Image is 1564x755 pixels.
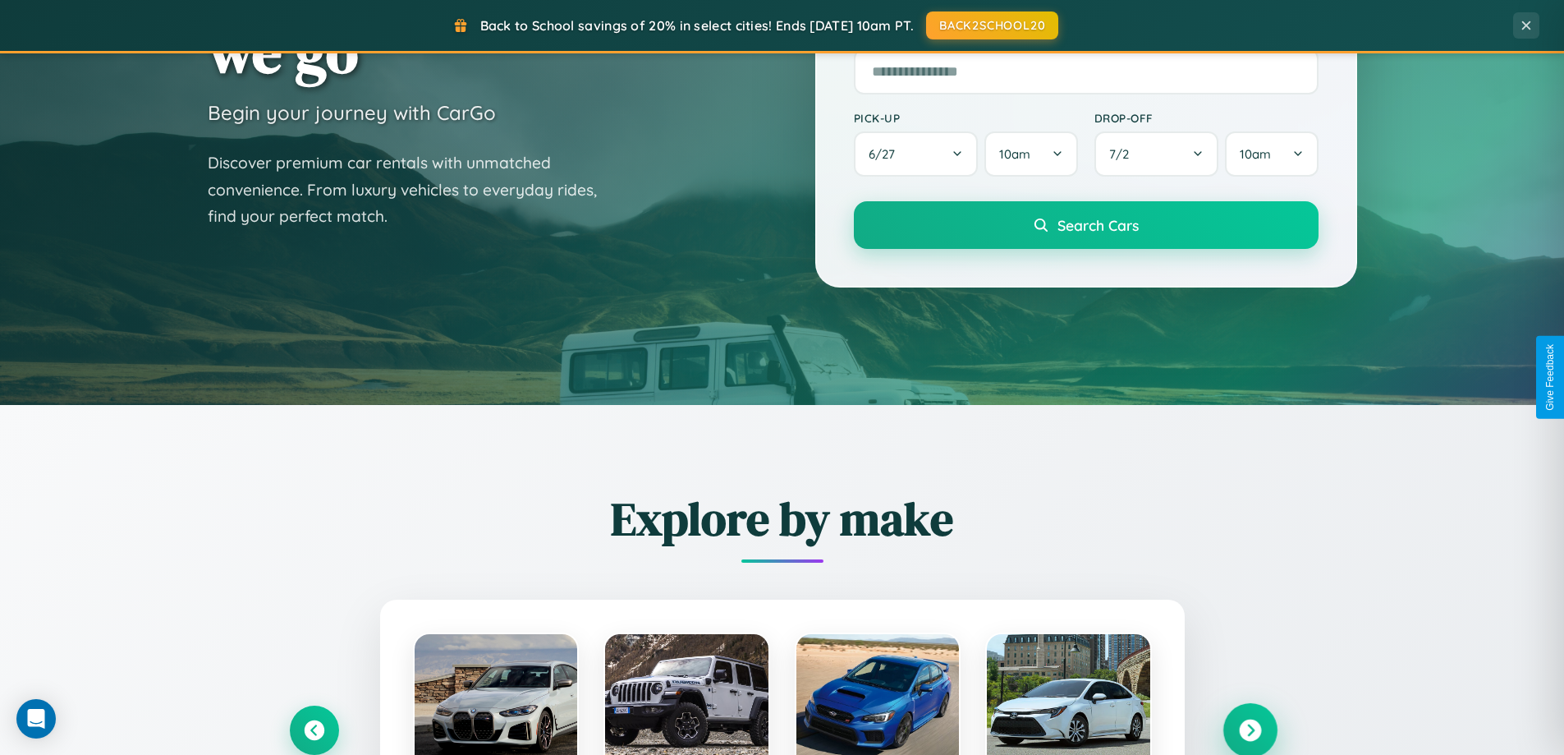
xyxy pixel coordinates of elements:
button: 10am [984,131,1077,177]
h2: Explore by make [290,487,1275,550]
div: Open Intercom Messenger [16,699,56,739]
button: Search Cars [854,201,1319,249]
span: 10am [1240,146,1271,162]
p: Discover premium car rentals with unmatched convenience. From luxury vehicles to everyday rides, ... [208,150,618,230]
h3: Begin your journey with CarGo [208,100,496,125]
button: BACK2SCHOOL20 [926,12,1058,39]
span: 6 / 27 [869,146,903,162]
label: Pick-up [854,111,1078,125]
button: 7/2 [1094,131,1219,177]
span: 10am [999,146,1030,162]
button: 6/27 [854,131,979,177]
span: Search Cars [1057,216,1139,234]
span: 7 / 2 [1109,146,1137,162]
div: Give Feedback [1544,344,1556,411]
span: Back to School savings of 20% in select cities! Ends [DATE] 10am PT. [480,17,914,34]
label: Drop-off [1094,111,1319,125]
button: 10am [1225,131,1318,177]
